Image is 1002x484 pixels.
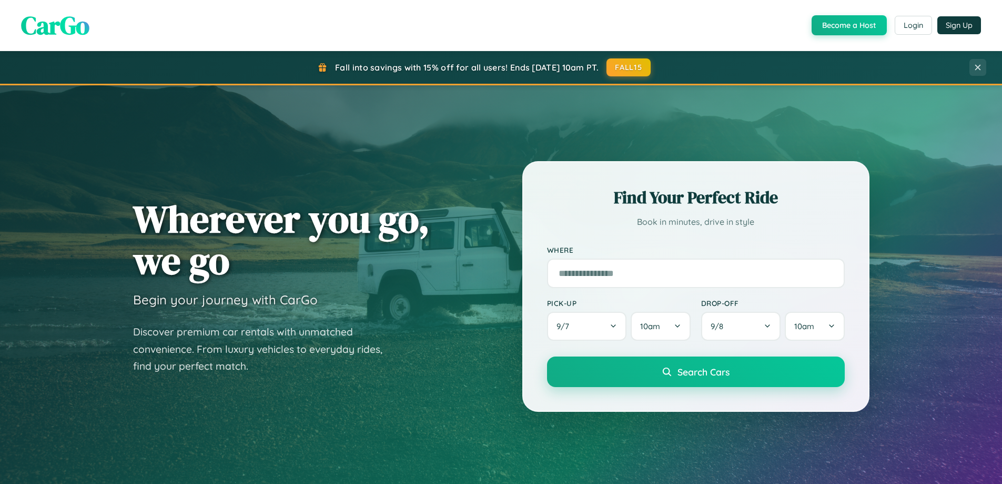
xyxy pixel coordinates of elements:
[677,366,730,378] span: Search Cars
[711,321,728,331] span: 9 / 8
[133,292,318,308] h3: Begin your journey with CarGo
[895,16,932,35] button: Login
[812,15,887,35] button: Become a Host
[547,214,845,230] p: Book in minutes, drive in style
[701,299,845,308] label: Drop-off
[937,16,981,34] button: Sign Up
[21,8,89,43] span: CarGo
[785,312,844,341] button: 10am
[631,312,690,341] button: 10am
[547,312,627,341] button: 9/7
[640,321,660,331] span: 10am
[335,62,599,73] span: Fall into savings with 15% off for all users! Ends [DATE] 10am PT.
[133,323,396,375] p: Discover premium car rentals with unmatched convenience. From luxury vehicles to everyday rides, ...
[556,321,574,331] span: 9 / 7
[547,299,691,308] label: Pick-up
[794,321,814,331] span: 10am
[547,357,845,387] button: Search Cars
[547,186,845,209] h2: Find Your Perfect Ride
[606,58,651,76] button: FALL15
[547,245,845,254] label: Where
[133,198,430,281] h1: Wherever you go, we go
[701,312,781,341] button: 9/8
